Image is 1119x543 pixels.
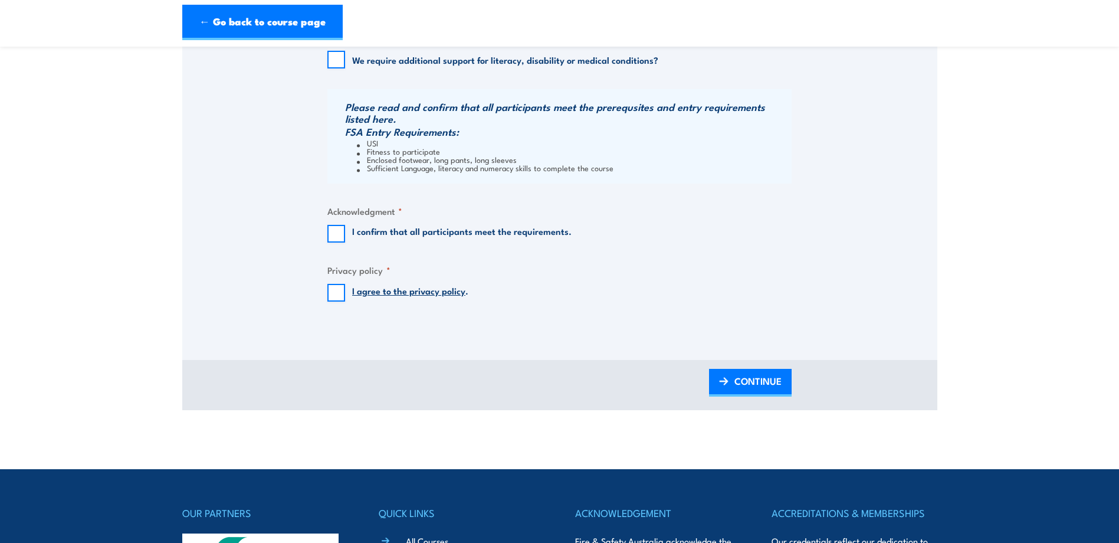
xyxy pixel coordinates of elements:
li: Enclosed footwear, long pants, long sleeves [357,155,789,163]
h4: OUR PARTNERS [182,505,347,521]
h3: FSA Entry Requirements: [345,126,789,138]
a: ← Go back to course page [182,5,343,40]
li: Sufficient Language, literacy and numeracy skills to complete the course [357,163,789,172]
h3: Please read and confirm that all participants meet the prerequsites and entry requirements listed... [345,101,789,125]
h4: ACCREDITATIONS & MEMBERSHIPS [772,505,937,521]
h4: ACKNOWLEDGEMENT [575,505,740,521]
label: We require additional support for literacy, disability or medical conditions? [352,54,658,66]
a: I agree to the privacy policy [352,284,465,297]
li: Fitness to participate [357,147,789,155]
label: I confirm that all participants meet the requirements. [352,225,572,243]
legend: Acknowledgment [327,204,402,218]
h4: QUICK LINKS [379,505,544,521]
label: . [352,284,468,302]
a: CONTINUE [709,369,792,397]
li: USI [357,139,789,147]
legend: Privacy policy [327,263,390,277]
span: CONTINUE [734,365,782,397]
